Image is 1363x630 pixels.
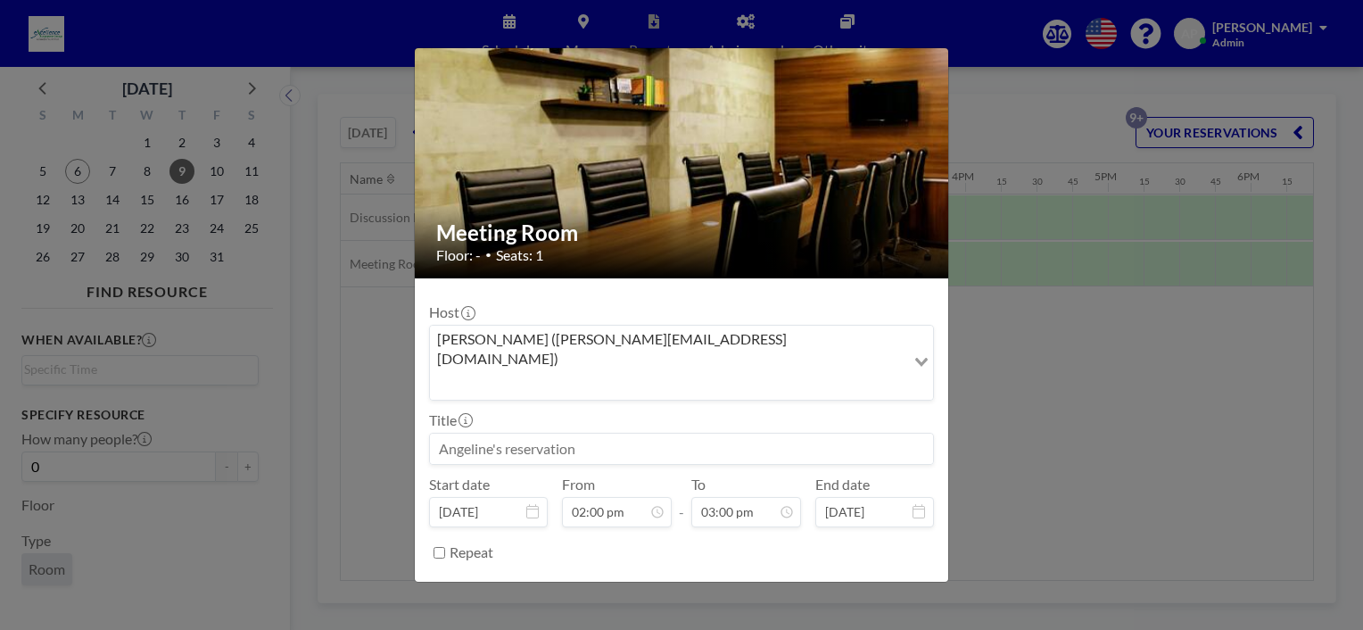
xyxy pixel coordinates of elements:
[429,476,490,493] label: Start date
[432,373,904,396] input: Search for option
[450,543,493,561] label: Repeat
[436,246,481,264] span: Floor: -
[679,482,684,521] span: -
[844,582,934,613] button: BOOK NOW
[430,434,933,464] input: Angeline's reservation
[436,220,929,246] h2: Meeting Room
[429,411,471,429] label: Title
[485,248,492,261] span: •
[815,476,870,493] label: End date
[691,476,706,493] label: To
[562,476,595,493] label: From
[430,326,933,400] div: Search for option
[434,329,902,369] span: [PERSON_NAME] ([PERSON_NAME][EMAIL_ADDRESS][DOMAIN_NAME])
[429,303,474,321] label: Host
[496,246,543,264] span: Seats: 1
